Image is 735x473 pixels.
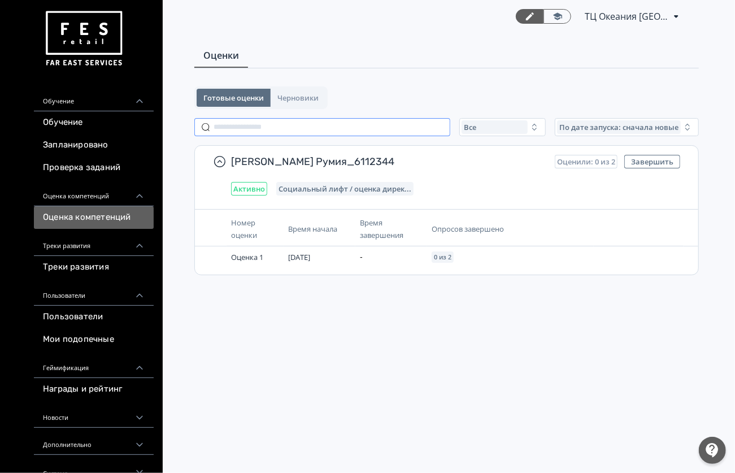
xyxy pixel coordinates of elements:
[289,224,338,234] span: Время начала
[34,306,154,328] a: Пользователи
[624,155,680,168] button: Завершить
[277,93,319,102] span: Черновики
[231,218,257,240] span: Номер оценки
[434,254,451,261] span: 0 из 2
[432,224,504,234] span: Опросов завершено
[34,401,154,428] div: Новости
[271,89,325,107] button: Черновики
[585,10,669,23] span: ТЦ Океания Москва ХС 6112344
[233,184,265,193] span: Активно
[555,118,699,136] button: По дате запуска: сначала новые
[34,229,154,256] div: Треки развития
[34,206,154,229] a: Оценка компетенций
[459,118,546,136] button: Все
[203,49,239,62] span: Оценки
[543,9,571,24] a: Переключиться в режим ученика
[34,179,154,206] div: Оценка компетенций
[197,89,271,107] button: Готовые оценки
[34,134,154,157] a: Запланировано
[34,111,154,134] a: Обучение
[360,218,403,240] span: Время завершения
[355,246,427,268] td: -
[34,84,154,111] div: Обучение
[464,123,476,132] span: Все
[34,428,154,455] div: Дополнительно
[279,184,411,193] span: Социальный лифт / оценка директора магазина
[557,157,615,166] span: Оценили: 0 из 2
[231,252,263,262] span: Оценка 1
[559,123,679,132] span: По дате запуска: сначала новые
[34,157,154,179] a: Проверка заданий
[289,252,311,262] span: [DATE]
[34,279,154,306] div: Пользователи
[34,351,154,378] div: Геймификация
[34,256,154,279] a: Треки развития
[43,7,124,71] img: https://files.teachbase.ru/system/account/57463/logo/medium-936fc5084dd2c598f50a98b9cbe0469a.png
[34,378,154,401] a: Награды и рейтинг
[231,155,546,168] span: [PERSON_NAME] Румия_6112344
[34,328,154,351] a: Мои подопечные
[203,93,264,102] span: Готовые оценки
